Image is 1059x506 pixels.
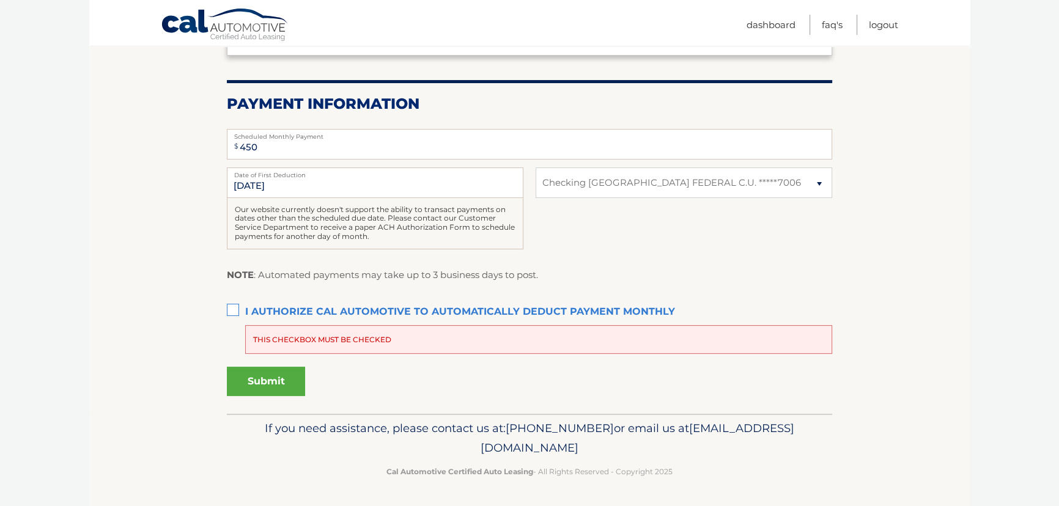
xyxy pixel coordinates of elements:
[506,421,614,435] span: [PHONE_NUMBER]
[481,421,794,455] span: [EMAIL_ADDRESS][DOMAIN_NAME]
[227,269,254,280] strong: NOTE
[227,167,523,177] label: Date of First Deduction
[253,335,391,344] span: This checkbox must be checked
[227,95,832,113] h2: Payment Information
[386,467,533,476] strong: Cal Automotive Certified Auto Leasing
[161,8,289,43] a: Cal Automotive
[227,367,305,396] button: Submit
[869,15,898,35] a: Logout
[747,15,795,35] a: Dashboard
[235,419,824,458] p: If you need assistance, please contact us at: or email us at
[231,133,242,160] span: $
[227,300,832,324] label: I authorize cal automotive to automatically deduct payment monthly
[822,15,843,35] a: FAQ's
[227,167,523,198] input: Payment Date
[227,129,832,139] label: Scheduled Monthly Payment
[227,198,523,249] div: Our website currently doesn't support the ability to transact payments on dates other than the sc...
[227,267,538,283] p: : Automated payments may take up to 3 business days to post.
[227,129,832,159] input: Payment Amount
[235,465,824,478] p: - All Rights Reserved - Copyright 2025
